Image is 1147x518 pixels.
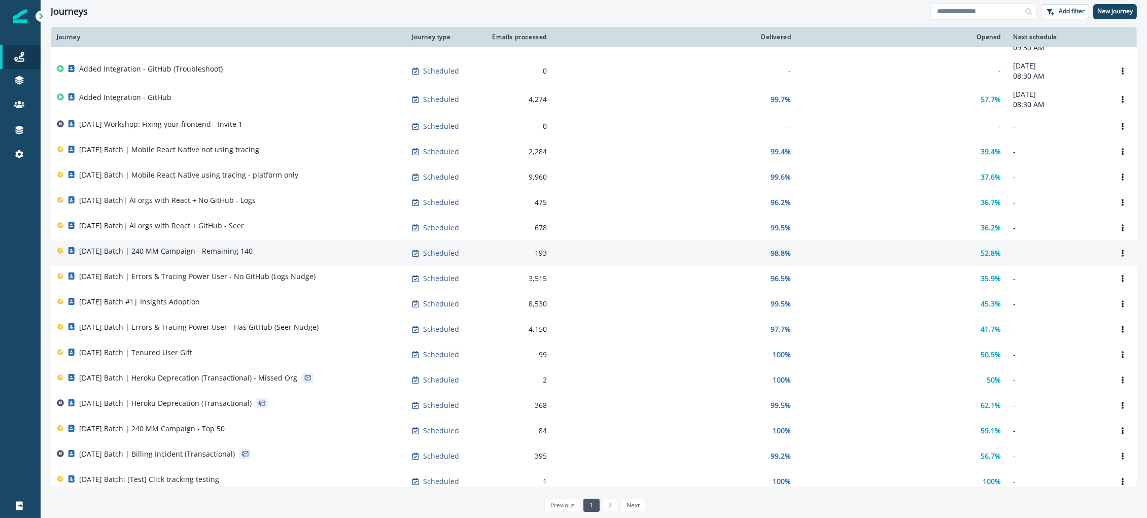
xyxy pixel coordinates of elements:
div: Opened [804,33,1001,41]
a: [DATE] Batch | Errors & Tracing Power User - No GitHub (Logs Nudge)Scheduled3,51596.5%35.9%-Options [51,266,1137,291]
p: - [1013,451,1102,461]
div: 1 [488,476,547,487]
p: 35.9% [981,273,1001,284]
p: New journey [1097,8,1133,15]
button: Options [1115,398,1131,413]
p: Scheduled [423,66,459,76]
div: 4,150 [488,324,547,334]
p: [DATE] [1013,61,1102,71]
p: Scheduled [423,350,459,360]
a: [DATE] Workshop: Fixing your frontend - Invite 1Scheduled0---Options [51,114,1137,139]
p: 45.3% [981,299,1001,309]
div: Emails processed [488,33,547,41]
button: Options [1115,246,1131,261]
p: 96.5% [771,273,791,284]
button: Options [1115,423,1131,438]
p: 09:30 AM [1013,43,1102,53]
a: [DATE] Batch | Mobile React Native using tracing - platform onlyScheduled9,96099.6%37.6%-Options [51,164,1137,190]
a: [DATE] Batch | Mobile React Native not using tracingScheduled2,28499.4%39.4%-Options [51,139,1137,164]
p: 97.7% [771,324,791,334]
p: [DATE] Workshop: Fixing your frontend - Invite 1 [79,119,242,129]
p: 100% [773,350,791,360]
button: Options [1115,448,1131,464]
div: 2,284 [488,147,547,157]
p: 99.2% [771,451,791,461]
p: 99.7% [771,94,791,105]
div: - [804,121,1001,131]
p: - [1013,223,1102,233]
p: [DATE] Batch | Errors & Tracing Power User - Has GitHub (Seer Nudge) [79,322,319,332]
button: Options [1115,372,1131,388]
p: [DATE] [1013,89,1102,99]
div: 99 [488,350,547,360]
p: [DATE] Batch | 240 MM Campaign - Remaining 140 [79,246,253,256]
a: [DATE] Batch | Heroku Deprecation (Transactional)Scheduled36899.5%62.1%-Options [51,393,1137,418]
p: 96.2% [771,197,791,208]
p: Added Integration - GitHub (Troubleshoot) [79,64,223,74]
p: Scheduled [423,121,459,131]
p: Scheduled [423,147,459,157]
p: 99.4% [771,147,791,157]
a: [DATE] Batch| AI orgs with React + GitHub - SeerScheduled67899.5%36.2%-Options [51,215,1137,240]
p: 99.5% [771,400,791,410]
p: 08:30 AM [1013,99,1102,110]
p: 56.7% [981,451,1001,461]
p: [DATE] Batch | Heroku Deprecation (Transactional) - Missed Org [79,373,297,383]
ul: Pagination [542,499,646,512]
p: [DATE] Batch: [Test] Click tracking testing [79,474,219,485]
div: 193 [488,248,547,258]
div: 0 [488,121,547,131]
p: 99.5% [771,223,791,233]
p: 62.1% [981,400,1001,410]
a: Next page [620,499,646,512]
a: Page 1 is your current page [583,499,599,512]
p: 99.5% [771,299,791,309]
p: - [1013,324,1102,334]
p: Scheduled [423,375,459,385]
div: 678 [488,223,547,233]
p: 41.7% [981,324,1001,334]
button: Options [1115,92,1131,107]
p: [DATE] Batch| AI orgs with React + No GitHub - Logs [79,195,256,205]
p: [DATE] Batch #1| Insights Adoption [79,297,200,307]
p: 37.6% [981,172,1001,182]
p: 100% [773,375,791,385]
a: Added Integration - GitHubScheduled4,27499.7%57.7%[DATE]08:30 AMOptions [51,85,1137,114]
p: Scheduled [423,426,459,436]
button: Options [1115,144,1131,159]
p: - [1013,273,1102,284]
button: Options [1115,63,1131,79]
div: 4,274 [488,94,547,105]
p: [DATE] Batch | Mobile React Native using tracing - platform only [79,170,298,180]
a: [DATE] Batch: [Test] Click tracking testingScheduled1100%100%-Options [51,469,1137,494]
button: New journey [1093,4,1137,19]
p: Scheduled [423,94,459,105]
a: [DATE] Batch | Billing Incident (Transactional)Scheduled39599.2%56.7%-Options [51,443,1137,469]
button: Options [1115,296,1131,312]
div: 9,960 [488,172,547,182]
button: Options [1115,195,1131,210]
p: Scheduled [423,299,459,309]
p: Scheduled [423,172,459,182]
p: Scheduled [423,324,459,334]
p: - [1013,350,1102,360]
div: Delivered [559,33,791,41]
div: Journey [57,33,400,41]
p: 36.2% [981,223,1001,233]
p: 59.1% [981,426,1001,436]
p: Scheduled [423,197,459,208]
p: [DATE] Batch | Mobile React Native not using tracing [79,145,259,155]
p: 57.7% [981,94,1001,105]
a: [DATE] Batch | Heroku Deprecation (Transactional) - Missed OrgScheduled2100%50%-Options [51,367,1137,393]
p: - [1013,248,1102,258]
a: [DATE] Batch | 240 MM Campaign - Top 50Scheduled84100%59.1%-Options [51,418,1137,443]
p: 99.6% [771,172,791,182]
p: - [1013,375,1102,385]
p: Scheduled [423,476,459,487]
div: 475 [488,197,547,208]
p: 100% [773,476,791,487]
p: [DATE] Batch | Errors & Tracing Power User - No GitHub (Logs Nudge) [79,271,316,282]
p: - [1013,172,1102,182]
p: [DATE] Batch | 240 MM Campaign - Top 50 [79,424,225,434]
div: - [559,66,791,76]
